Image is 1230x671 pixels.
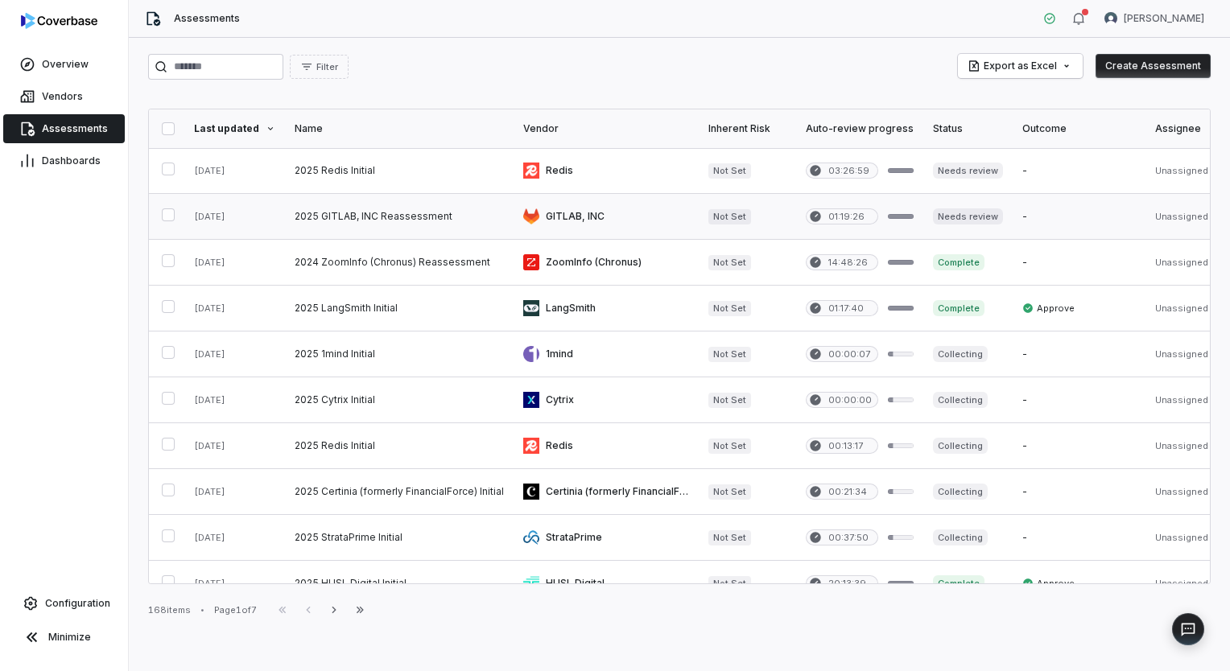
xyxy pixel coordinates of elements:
[3,82,125,111] a: Vendors
[1013,194,1145,240] td: -
[1095,6,1214,31] button: Diana Esparza avatar[PERSON_NAME]
[1104,12,1117,25] img: Diana Esparza avatar
[1013,240,1145,286] td: -
[3,114,125,143] a: Assessments
[1124,12,1204,25] span: [PERSON_NAME]
[295,122,504,135] div: Name
[42,122,108,135] span: Assessments
[3,146,125,175] a: Dashboards
[933,122,1003,135] div: Status
[214,604,257,616] div: Page 1 of 7
[42,154,101,167] span: Dashboards
[21,13,97,29] img: logo-D7KZi-bG.svg
[316,61,338,73] span: Filter
[290,55,349,79] button: Filter
[42,58,89,71] span: Overview
[1013,469,1145,515] td: -
[1013,515,1145,561] td: -
[958,54,1083,78] button: Export as Excel
[806,122,914,135] div: Auto-review progress
[1013,331,1145,377] td: -
[1022,122,1136,135] div: Outcome
[1013,423,1145,469] td: -
[148,604,191,616] div: 168 items
[45,597,110,610] span: Configuration
[3,50,125,79] a: Overview
[708,122,786,135] div: Inherent Risk
[1013,377,1145,423] td: -
[194,122,275,135] div: Last updated
[200,604,204,615] div: •
[523,122,689,135] div: Vendor
[1096,54,1211,78] button: Create Assessment
[174,12,240,25] span: Assessments
[1013,148,1145,194] td: -
[42,90,83,103] span: Vendors
[6,589,122,618] a: Configuration
[6,621,122,653] button: Minimize
[48,631,91,644] span: Minimize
